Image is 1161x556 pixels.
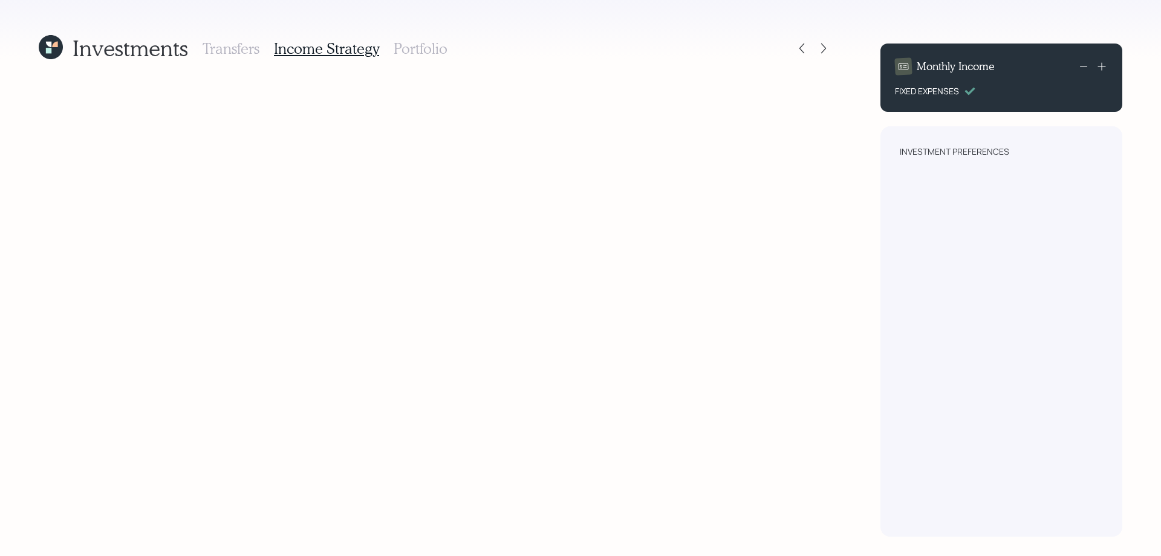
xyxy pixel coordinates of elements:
h3: Transfers [203,40,259,57]
h3: Portfolio [394,40,447,57]
h4: Monthly Income [917,60,995,73]
div: FIXED EXPENSES [895,85,959,97]
h1: Investments [73,35,188,61]
h3: Income Strategy [274,40,379,57]
div: Investment Preferences [900,146,1009,158]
